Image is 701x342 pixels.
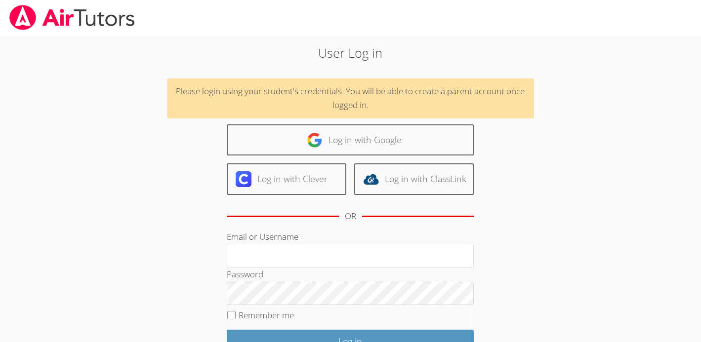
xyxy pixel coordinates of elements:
img: google-logo-50288ca7cdecda66e5e0955fdab243c47b7ad437acaf1139b6f446037453330a.svg [307,132,323,148]
label: Email or Username [227,231,298,242]
label: Remember me [239,309,294,321]
div: Please login using your student's credentials. You will be able to create a parent account once l... [167,78,534,119]
label: Password [227,268,263,280]
a: Log in with Google [227,124,474,155]
img: classlink-logo-d6bb404cc1216ec64c9a2012d9dc4662098be43eaf13dc465df04b49fa7ab582.svg [363,171,379,187]
div: OR [345,209,356,224]
h2: User Log in [161,43,539,62]
img: clever-logo-6eab21bc6e7a338710f1a6ff85c0baf02591cd810cc4098c63d3a4b26e2feb20.svg [236,171,251,187]
a: Log in with Clever [227,163,346,194]
a: Log in with ClassLink [354,163,474,194]
img: airtutors_banner-c4298cdbf04f3fff15de1276eac7730deb9818008684d7c2e4769d2f7ddbe033.png [8,5,136,30]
